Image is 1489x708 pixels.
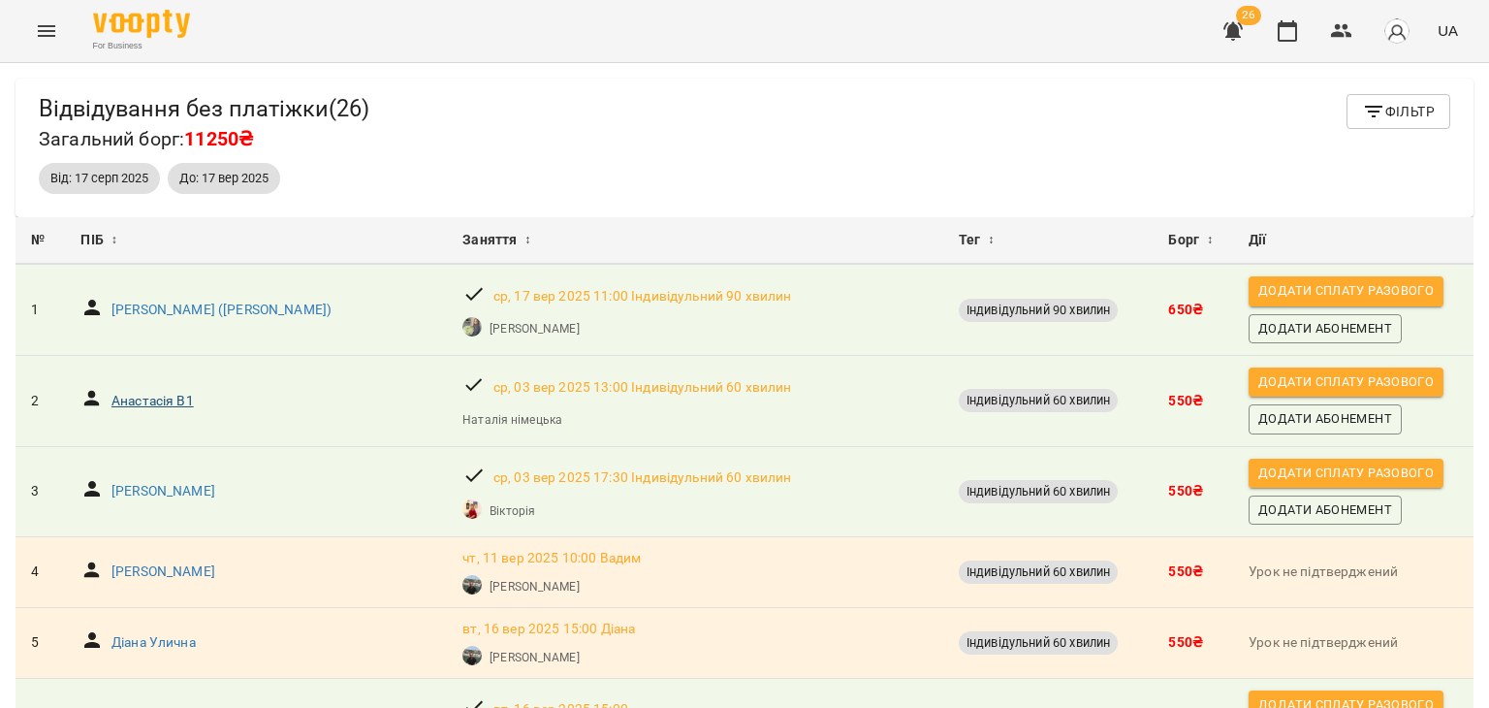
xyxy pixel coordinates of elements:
p: Урок не підтверджений [1249,633,1458,653]
div: Дії [1249,229,1458,252]
h5: Відвідування без платіжки ( 26 ) [39,94,369,124]
img: Voopty Logo [93,10,190,38]
b: 550 ₴ [1168,483,1203,499]
span: Індивідульний 60 хвилин [959,483,1118,500]
span: Індивідульний 60 хвилин [959,634,1118,652]
button: Фільтр [1346,94,1450,129]
span: Додати Абонемент [1258,318,1392,339]
a: ср, 03 вер 2025 17:30 Індивідульний 60 хвилин [493,468,792,488]
a: Вікторія [490,502,535,520]
a: [PERSON_NAME] [490,578,579,595]
a: Наталія німецька [462,411,562,429]
span: Додати Абонемент [1258,499,1392,521]
a: ср, 17 вер 2025 11:00 Індивідульний 90 хвилин [493,287,792,306]
span: Борг [1168,229,1199,252]
span: Додати сплату разового [1258,371,1434,393]
b: 550 ₴ [1168,634,1203,650]
b: 550 ₴ [1168,563,1203,579]
a: вт, 16 вер 2025 15:00 Діана [462,620,635,639]
a: чт, 11 вер 2025 10:00 Вадим [462,549,641,568]
span: Тег [959,229,980,252]
span: Індивідульний 60 хвилин [959,563,1118,581]
img: Юрій [462,575,482,595]
button: Додати сплату разового [1249,276,1443,306]
span: Фільтр [1362,100,1435,123]
button: Додати сплату разового [1249,368,1443,397]
span: For Business [93,40,190,52]
span: Індивідульний 60 хвилин [959,392,1118,409]
img: Юрій [462,646,482,665]
span: Індивідульний 90 хвилин [959,302,1118,319]
button: Додати Абонемент [1249,404,1402,434]
button: Додати сплату разового [1249,459,1443,488]
span: UA [1438,20,1458,41]
span: Додати сплату разового [1258,463,1434,484]
td: 1 [16,265,65,355]
button: UA [1430,13,1466,48]
span: ПІБ [80,229,103,252]
a: [PERSON_NAME] [490,320,579,338]
b: 650 ₴ [1168,302,1203,317]
td: 5 [16,608,65,679]
button: Додати Абонемент [1249,314,1402,343]
td: 4 [16,537,65,608]
td: 3 [16,446,65,537]
button: Menu [23,8,70,54]
p: Урок не підтверджений [1249,563,1458,582]
a: [PERSON_NAME] [111,563,215,582]
a: Анастасія В1 [111,392,194,411]
a: ср, 03 вер 2025 13:00 Індивідульний 60 хвилин [493,378,792,398]
span: 26 [1236,6,1261,25]
a: [PERSON_NAME] ([PERSON_NAME]) [111,301,332,320]
a: [PERSON_NAME] [490,649,579,666]
span: Від: 17 серп 2025 [39,170,160,187]
td: 2 [16,356,65,447]
img: Юлія [462,317,482,337]
a: Діана Улична [111,633,196,653]
a: [PERSON_NAME] [111,482,215,501]
span: ↕ [111,229,117,252]
span: ↕ [524,229,530,252]
div: № [31,229,49,252]
img: Вікторія [462,499,482,519]
span: До: 17 вер 2025 [168,170,280,187]
button: Додати Абонемент [1249,496,1402,525]
span: Додати Абонемент [1258,408,1392,430]
img: avatar_s.png [1383,17,1410,45]
span: Додати сплату разового [1258,280,1434,302]
span: 11250₴ [184,128,253,150]
h6: Загальний борг: [39,124,369,154]
span: Заняття [462,229,517,252]
b: 550 ₴ [1168,393,1203,408]
span: ↕ [988,229,994,252]
span: ↕ [1207,229,1213,252]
